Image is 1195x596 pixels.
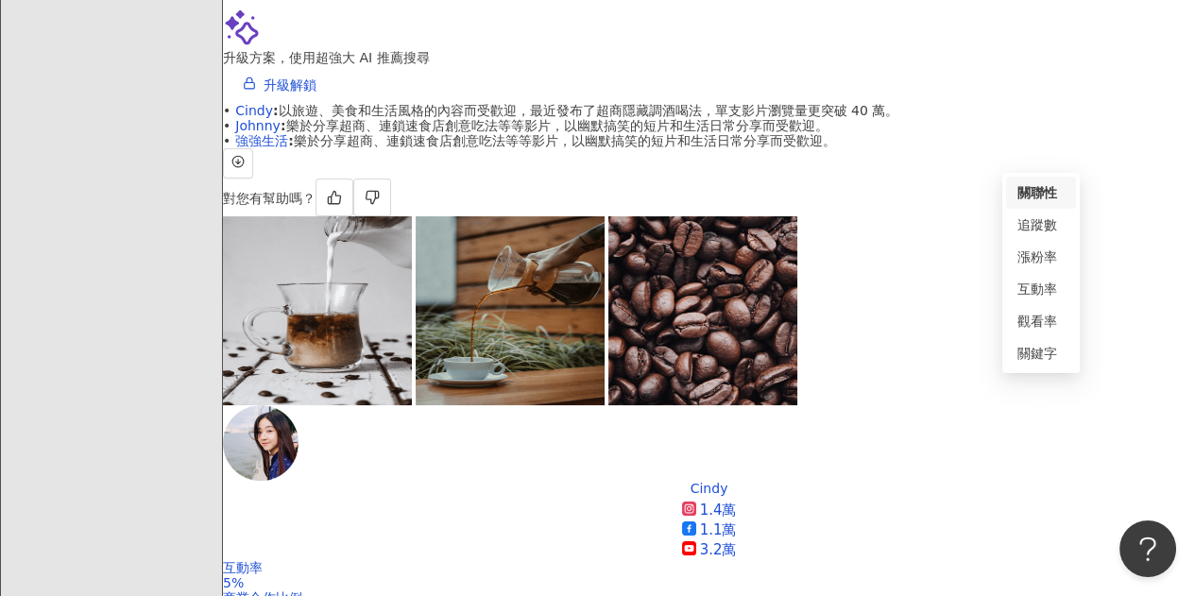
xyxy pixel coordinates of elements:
[223,405,1195,481] a: KOL Avatar
[223,405,299,481] img: KOL Avatar
[1017,214,1065,235] div: 追蹤數
[416,216,605,405] img: post-image
[1006,209,1076,241] div: 追蹤數
[1006,177,1076,209] div: 關聯性
[608,216,797,405] img: post-image
[281,118,286,133] span: :
[223,179,1195,216] div: 對您有幫助嗎？
[223,216,412,405] img: post-image
[1017,311,1065,332] div: 觀看率
[223,560,1195,575] div: 互動率
[1006,273,1076,305] div: 互動率
[235,133,288,148] a: 強強生活
[235,118,281,133] a: Johnny
[691,481,728,496] div: Cindy
[700,520,737,540] div: 1.1萬
[288,133,294,148] span: :
[700,501,737,520] div: 1.4萬
[223,50,1195,65] div: 升級方案，使用超強大 AI 推薦搜尋
[1119,520,1176,577] iframe: Help Scout Beacon - Open
[223,575,1195,590] div: 5%
[1017,279,1065,299] div: 互動率
[1017,343,1065,364] div: 關鍵字
[223,103,1195,118] div: •
[1017,247,1065,267] div: 漲粉率
[1006,337,1076,369] div: 關鍵字
[235,103,898,118] span: 以旅遊、美食和生活風格的內容而受歡迎，最近發布了超商隱藏調酒喝法，單支影片瀏覽量更突破 40 萬。
[1006,241,1076,273] div: 漲粉率
[264,77,316,93] span: 升級解鎖
[235,133,836,148] span: 樂於分享超商、連鎖速食店創意吃法等等影片，以幽默搞笑的短片和生活日常分享而受歡迎。
[223,65,336,103] a: 升級解鎖
[223,133,1195,148] div: •
[223,118,1195,133] div: •
[235,118,828,133] span: 樂於分享超商、連鎖速食店創意吃法等等影片，以幽默搞笑的短片和生活日常分享而受歡迎。
[1017,182,1065,203] div: 關聯性
[700,540,737,560] div: 3.2萬
[1006,305,1076,337] div: 觀看率
[235,103,273,118] a: Cindy
[273,103,279,118] span: :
